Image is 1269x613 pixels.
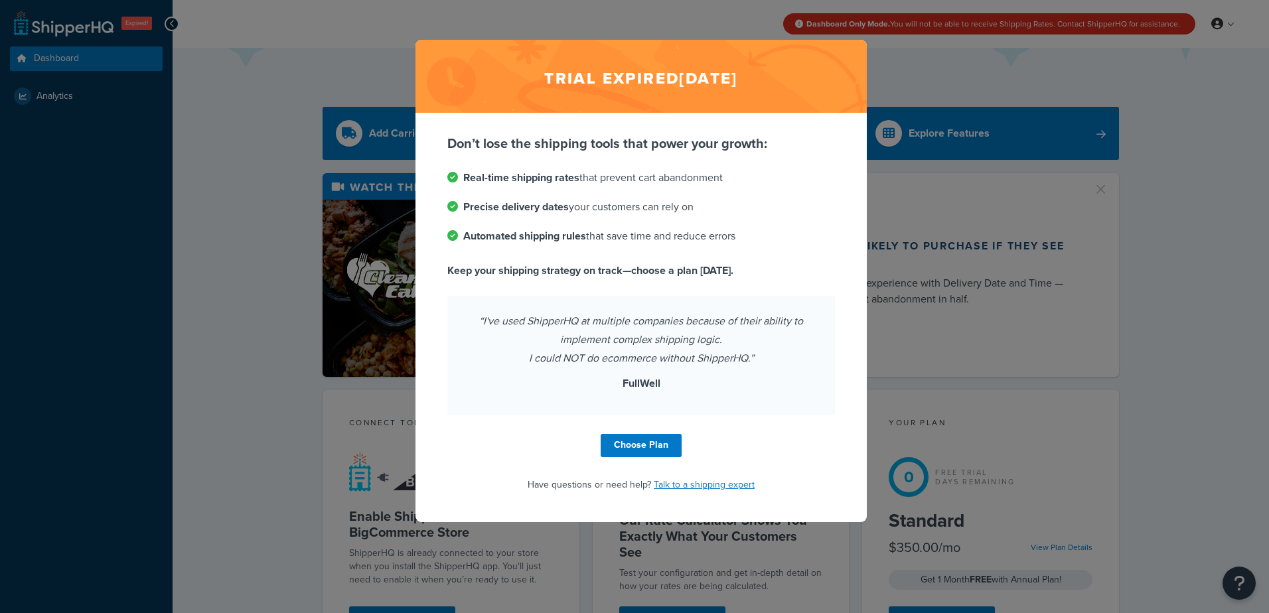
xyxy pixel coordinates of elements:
a: Choose Plan [601,434,682,457]
p: FullWell [463,374,819,393]
p: Keep your shipping strategy on track—choose a plan [DATE]. [447,261,835,280]
a: Talk to a shipping expert [654,478,755,492]
p: Have questions or need help? [447,476,835,494]
li: that prevent cart abandonment [447,169,835,187]
strong: Real-time shipping rates [463,170,579,185]
li: your customers can rely on [447,198,835,216]
p: “I've used ShipperHQ at multiple companies because of their ability to implement complex shipping... [463,312,819,368]
strong: Automated shipping rules [463,228,586,243]
p: Don’t lose the shipping tools that power your growth: [447,134,835,153]
h2: Trial expired [DATE] [415,40,867,113]
strong: Precise delivery dates [463,199,569,214]
li: that save time and reduce errors [447,227,835,245]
